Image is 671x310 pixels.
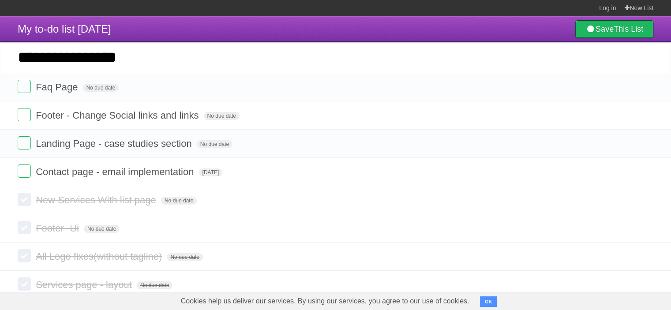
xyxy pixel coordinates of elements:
[36,251,164,262] span: All Logo fixes(without tagline)
[36,223,81,234] span: Footer- Ui
[36,279,134,290] span: Services page - layout
[18,249,31,262] label: Done
[36,138,194,149] span: Landing Page - case studies section
[83,84,119,92] span: No due date
[18,136,31,149] label: Done
[480,296,497,307] button: OK
[18,108,31,121] label: Done
[18,277,31,291] label: Done
[197,140,232,148] span: No due date
[204,112,240,120] span: No due date
[36,82,80,93] span: Faq Page
[36,110,201,121] span: Footer - Change Social links and links
[199,168,223,176] span: [DATE]
[18,164,31,178] label: Done
[167,253,202,261] span: No due date
[18,193,31,206] label: Done
[36,166,196,177] span: Contact page - email implementation
[84,225,120,233] span: No due date
[36,194,158,205] span: New Services With list page
[172,292,478,310] span: Cookies help us deliver our services. By using our services, you agree to our use of cookies.
[18,80,31,93] label: Done
[137,281,172,289] span: No due date
[18,23,111,35] span: My to-do list [DATE]
[18,221,31,234] label: Done
[575,20,653,38] a: SaveThis List
[161,197,197,205] span: No due date
[614,25,643,34] b: This List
